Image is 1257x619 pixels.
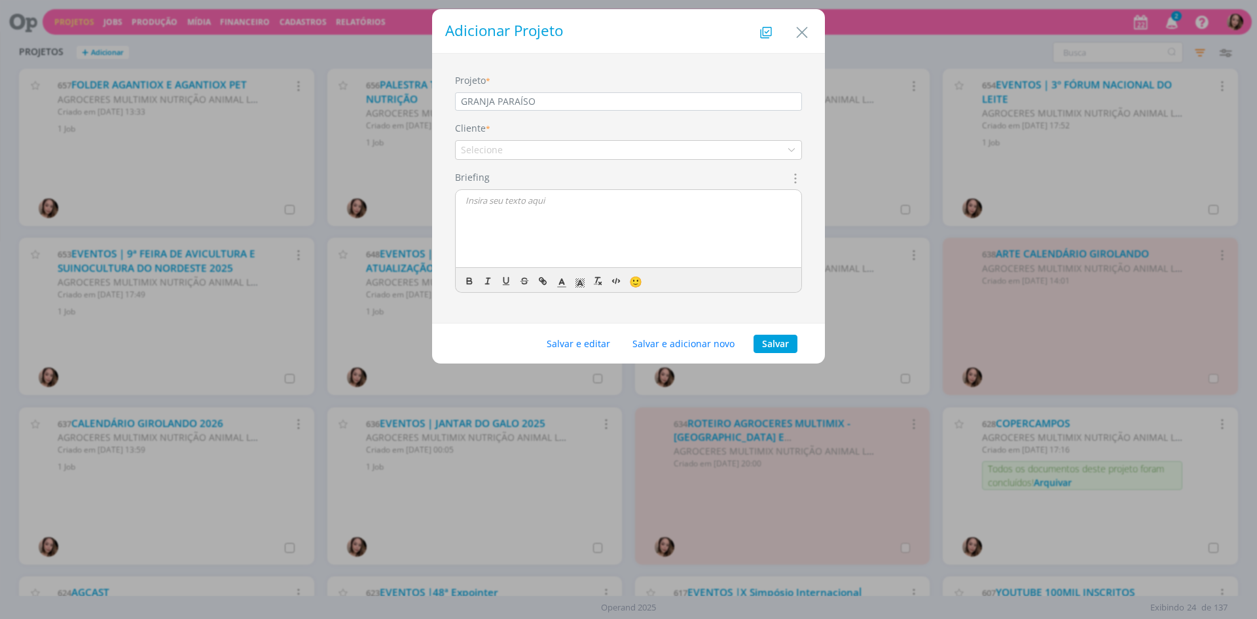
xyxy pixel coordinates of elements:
span: Cor do Texto [553,273,571,289]
button: Salvar e adicionar novo [624,335,743,353]
button: Salvar [754,335,797,353]
div: Selecione [461,143,505,157]
div: Selecione [456,143,505,157]
div: dialog [432,9,825,364]
button: Close [792,18,812,43]
button: Salvar e editar [538,335,619,353]
h1: Adicionar Projeto [445,22,812,40]
button: 🙂 [626,273,644,289]
span: 🙂 [629,274,642,289]
span: Cor de Fundo [571,273,589,289]
label: Projeto [455,73,486,87]
label: Briefing [455,170,490,184]
label: Cliente [455,121,486,135]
